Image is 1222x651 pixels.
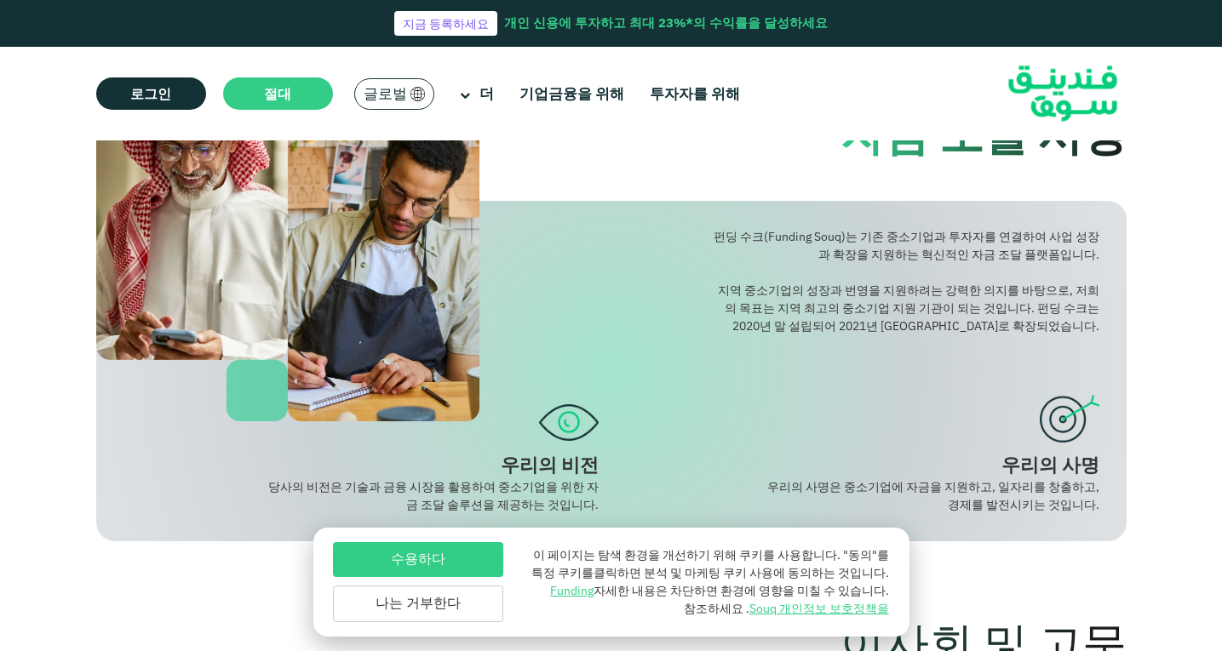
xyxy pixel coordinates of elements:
[394,11,497,35] a: 지금 등록하세요
[539,404,599,440] img: 비전
[391,551,445,567] font: 수용하다
[364,84,407,103] font: 글로벌
[268,479,599,512] font: 당사의 비전은 기술과 금융 시장을 활용하여 중소기업을 위한 자금 조달 솔루션을 제공하는 것입니다.
[501,452,599,477] font: 우리의 비전
[96,77,206,110] a: 로그인
[410,87,426,101] img: SA 국기
[650,84,740,103] font: 투자자를 위해
[519,84,624,103] font: 기업금융을 위해
[515,80,628,108] a: 기업금융을 위해
[718,283,1099,334] font: 지역 중소기업의 성장과 번영을 지원하려는 강력한 의지를 바탕으로, 저희의 목표는 지역 최고의 중소기업 지원 기관이 되는 것입니다. 펀딩 수크는 2020년 말 설립되어 2021...
[1040,395,1099,443] img: 사명
[130,85,171,102] font: 로그인
[550,583,889,616] a: Funding Souq 개인정보 보호정책을
[333,542,503,577] button: 수용하다
[979,51,1146,137] img: 심벌 마크
[96,34,479,421] img: 회사 소개 배너
[1001,452,1099,477] font: 우리의 사명
[264,85,291,102] font: 절대
[504,14,828,31] font: 개인 신용에 투자하고 최대 23%*의 수익률을 달성하세요
[645,80,744,108] a: 투자자를 위해
[714,229,1099,262] font: 펀딩 수크(Funding Souq)는 기존 중소기업과 투자자를 연결하여 사업 성장과 확장을 지원하는 혁신적인 자금 조달 플랫폼입니다.
[767,479,1099,512] font: 우리의 사명은 중소기업에 자금을 지원하고, 일자리를 창출하고, 경제를 발전시키는 것입니다.
[403,16,489,31] font: 지금 등록하세요
[531,565,889,598] font: 특정 쿠키를 차단하면 환경에 영향을 미칠 수 있습니다.
[376,595,461,611] font: 나는 거부한다
[479,84,494,103] font: 더
[333,585,503,622] button: 나는 거부한다
[684,601,749,616] font: 참조하세요 .
[594,583,668,598] font: 자세한 내용은
[533,547,889,580] font: 이 페이지는 탐색 환경을 개선하기 위해 쿠키를 사용합니다. "동의"를 클릭하면 분석 및 마케팅 쿠키 사용에 동의하는 것입니다.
